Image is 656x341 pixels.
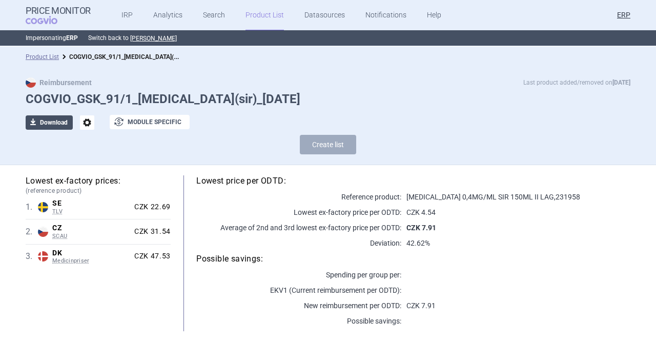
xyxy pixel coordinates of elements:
strong: COGVIO_GSK_91/1_[MEDICAL_DATA](sir)_[DATE] [69,51,203,61]
li: Product List [26,52,59,62]
img: Sweden [38,202,48,212]
strong: ERP [66,34,78,42]
p: New reimbursement per ODTD: [196,300,401,311]
button: [PERSON_NAME] [130,34,177,43]
a: Product List [26,53,59,61]
p: EKV1 (Current reimbursement per ODTD): [196,285,401,295]
h5: Lowest ex-factory prices: [26,175,171,195]
span: Medicinpriser [52,257,130,265]
img: Denmark [38,251,48,262]
strong: CZK 7.91 [406,224,436,232]
span: DK [52,249,130,258]
p: Possible savings: [196,316,401,326]
p: CZK 4.54 [401,207,630,217]
button: Download [26,115,73,130]
button: Module specific [110,115,190,129]
p: Deviation: [196,238,401,248]
p: Last product added/removed on [523,77,630,88]
p: Reference product: [196,192,401,202]
li: COGVIO_GSK_91/1_Ventolin(sir)_5.9.2025 [59,52,182,62]
p: 42.62% [401,238,630,248]
p: CZK 7.91 [401,300,630,311]
h5: Lowest price per ODTD: [196,175,630,187]
div: CZK 31.54 [130,227,171,236]
h5: Possible savings: [196,253,630,265]
span: CZ [52,224,130,233]
div: CZK 22.69 [130,203,171,212]
a: Price MonitorCOGVIO [26,6,91,25]
img: Czech Republic [38,227,48,237]
h1: COGVIO_GSK_91/1_[MEDICAL_DATA](sir)_[DATE] [26,92,630,107]
p: Average of 2nd and 3rd lowest ex-factory price per ODTD: [196,223,401,233]
p: Lowest ex-factory price per ODTD: [196,207,401,217]
strong: Price Monitor [26,6,91,16]
span: COGVIO [26,16,72,24]
img: CZ [26,77,36,88]
p: [MEDICAL_DATA] 0,4MG/ML SIR 150ML II LAG , 231958 [401,192,630,202]
span: 2 . [26,226,38,238]
button: Create list [300,135,356,154]
span: (reference product) [26,187,171,195]
span: SE [52,199,130,208]
strong: [DATE] [612,79,630,86]
strong: Reimbursement [26,78,92,87]
span: SCAU [52,233,130,240]
span: 1 . [26,201,38,213]
span: TLV [52,208,130,215]
p: Impersonating Switch back to [26,30,630,46]
div: CZK 47.53 [130,252,171,261]
span: 3 . [26,250,38,263]
p: Spending per group per : [196,270,401,280]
